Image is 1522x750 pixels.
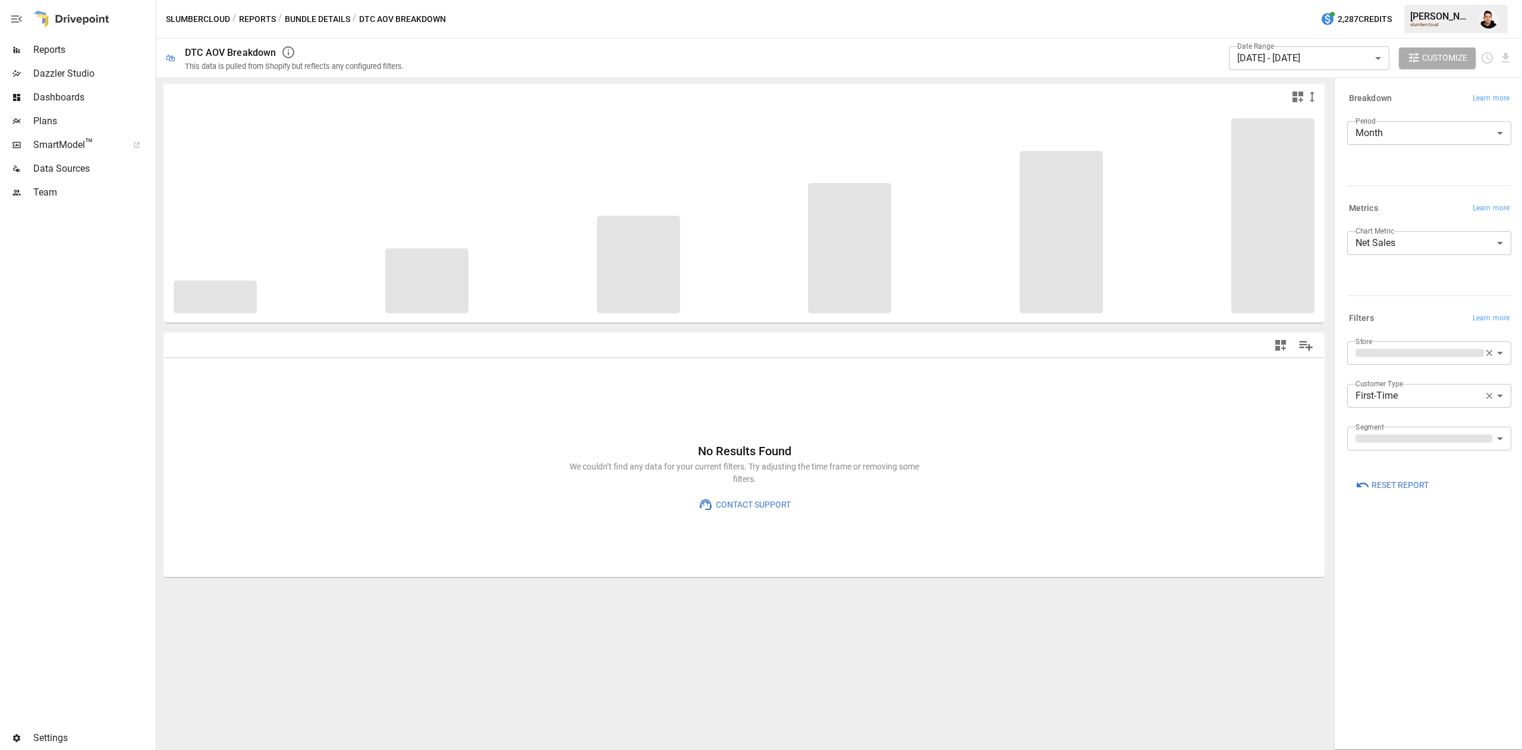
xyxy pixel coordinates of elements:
[566,442,923,461] h6: No Results Found
[166,52,175,64] div: 🛍
[1237,41,1274,51] label: Date Range
[278,12,282,27] div: /
[185,47,276,58] div: DTC AOV Breakdown
[1338,12,1392,27] span: 2,287 Credits
[566,461,923,484] p: We couldn’t find any data for your current filters. Try adjusting the time frame or removing some...
[33,731,153,745] span: Settings
[1347,231,1511,255] div: Net Sales
[1473,203,1510,215] span: Learn more
[1347,121,1511,145] div: Month
[1410,22,1472,27] div: slumbercloud
[185,62,404,71] div: This data is pulled from Shopify but reflects any configured filters.
[1356,336,1372,346] label: Store
[690,494,799,516] button: Contact Support
[1349,312,1374,325] h6: Filters
[1349,92,1392,105] h6: Breakdown
[33,67,153,81] span: Dazzler Studio
[166,12,230,27] button: slumbercloud
[1472,2,1505,36] button: Francisco Sanchez
[713,497,791,512] span: Contact Support
[1473,93,1510,105] span: Learn more
[1473,313,1510,324] span: Learn more
[1410,11,1472,22] div: [PERSON_NAME]
[33,114,153,128] span: Plans
[232,12,237,27] div: /
[1356,379,1403,389] label: Customer Type
[33,185,153,200] span: Team
[1293,332,1319,359] button: Manage Columns
[1356,116,1376,126] label: Period
[1347,474,1437,496] button: Reset Report
[33,90,153,105] span: Dashboards
[1479,10,1498,29] img: Francisco Sanchez
[1356,226,1394,236] label: Chart Metric
[285,12,350,27] button: Bundle Details
[33,43,153,57] span: Reports
[239,12,276,27] button: Reports
[1499,51,1512,65] button: Download report
[1316,8,1397,30] button: 2,287Credits
[1356,422,1383,432] label: Segment
[1480,51,1494,65] button: Schedule report
[33,162,153,176] span: Data Sources
[85,136,93,151] span: ™
[1422,51,1467,65] span: Customize
[1229,46,1389,70] div: [DATE] - [DATE]
[1372,478,1429,493] span: Reset Report
[1349,202,1378,215] h6: Metrics
[33,138,120,152] span: SmartModel
[353,12,357,27] div: /
[1399,48,1476,69] button: Customize
[1347,384,1503,408] div: First-Time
